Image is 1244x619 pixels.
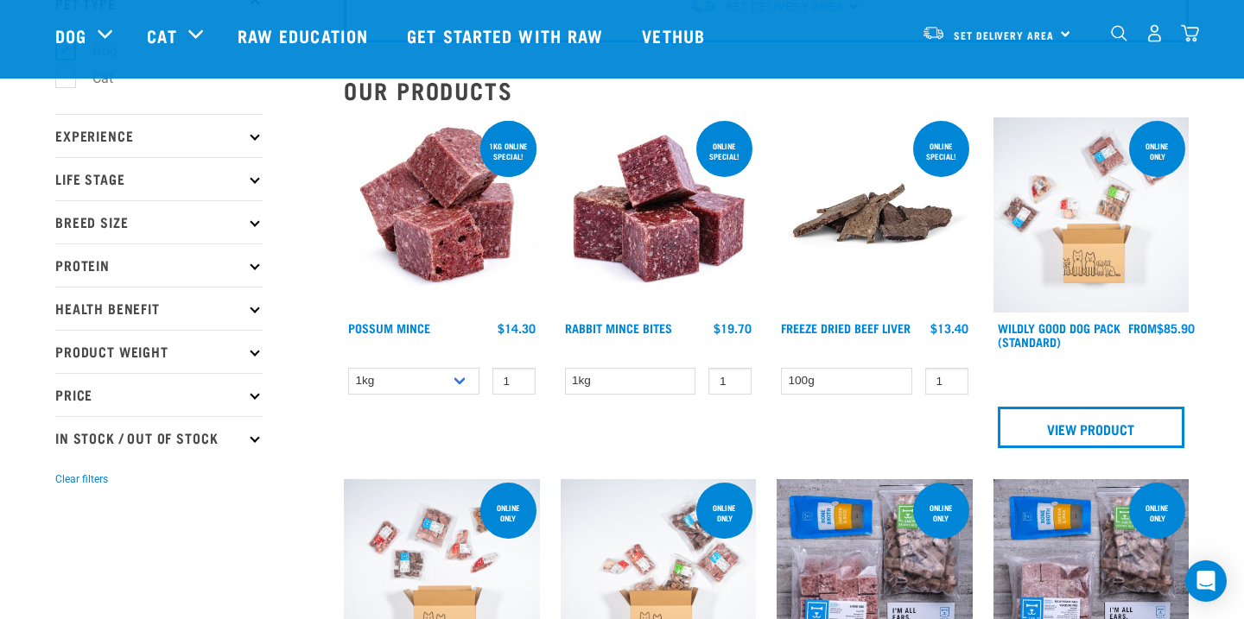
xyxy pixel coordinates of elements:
input: 1 [492,368,536,395]
div: $19.70 [714,321,752,335]
img: 1102 Possum Mince 01 [344,117,540,313]
input: 1 [708,368,752,395]
a: Rabbit Mince Bites [565,325,672,331]
div: $14.30 [498,321,536,335]
a: Get started with Raw [390,1,625,70]
label: Cat [65,67,120,89]
button: Clear filters [55,471,108,487]
a: Vethub [625,1,727,70]
span: FROM [1128,325,1157,331]
p: In Stock / Out Of Stock [55,416,263,459]
p: Protein [55,243,263,287]
div: online only [913,495,969,531]
div: $13.40 [930,321,968,335]
div: $85.90 [1128,321,1195,335]
a: Possum Mince [348,325,430,331]
p: Experience [55,114,263,157]
img: Stack Of Freeze Dried Beef Liver For Pets [777,117,973,313]
span: Set Delivery Area [954,32,1054,38]
a: Dog [55,22,86,48]
div: online only [1129,495,1185,531]
img: user.png [1146,24,1164,42]
p: Breed Size [55,200,263,243]
div: Online Only [1129,133,1185,169]
p: Health Benefit [55,287,263,330]
div: ONLINE SPECIAL! [696,133,752,169]
a: Wildly Good Dog Pack (Standard) [998,325,1120,344]
img: van-moving.png [922,25,945,41]
p: Life Stage [55,157,263,200]
h2: Our Products [344,77,1189,104]
a: Cat [147,22,176,48]
div: ONLINE SPECIAL! [913,133,969,169]
div: Online Only [696,495,752,531]
input: 1 [925,368,968,395]
p: Price [55,373,263,416]
img: Whole Minced Rabbit Cubes 01 [561,117,757,313]
img: home-icon@2x.png [1181,24,1199,42]
img: Dog 0 2sec [993,117,1190,313]
a: Freeze Dried Beef Liver [781,325,911,331]
div: 1kg online special! [480,133,536,169]
img: home-icon-1@2x.png [1111,25,1127,41]
a: Raw Education [220,1,390,70]
p: Product Weight [55,330,263,373]
a: View Product [998,407,1185,448]
div: Online Only [480,495,536,531]
div: Open Intercom Messenger [1185,560,1227,602]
